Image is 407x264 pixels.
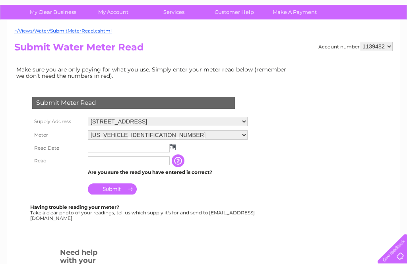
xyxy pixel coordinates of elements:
[354,34,374,40] a: Contact
[381,34,399,40] a: Log out
[30,142,86,155] th: Read Date
[30,129,86,142] th: Meter
[20,5,86,20] a: My Clear Business
[202,5,267,20] a: Customer Help
[14,21,55,45] img: logo.png
[81,5,146,20] a: My Account
[309,34,333,40] a: Telecoms
[257,4,312,14] a: 0333 014 3131
[14,28,112,34] a: ~/Views/Water/SubmitMeterRead.cshtml
[287,34,304,40] a: Energy
[30,155,86,168] th: Read
[338,34,349,40] a: Blog
[267,34,282,40] a: Water
[30,115,86,129] th: Supply Address
[30,205,256,221] div: Take a clear photo of your readings, tell us which supply it's for and send to [EMAIL_ADDRESS][DO...
[86,168,250,178] td: Are you sure the read you have entered is correct?
[14,65,293,81] td: Make sure you are only paying for what you use. Simply enter your meter read below (remember we d...
[318,42,393,52] div: Account number
[262,5,328,20] a: Make A Payment
[172,155,186,168] input: Information
[16,4,392,39] div: Clear Business is a trading name of Verastar Limited (registered in [GEOGRAPHIC_DATA] No. 3667643...
[141,5,207,20] a: Services
[88,184,137,195] input: Submit
[14,42,393,57] h2: Submit Water Meter Read
[32,97,235,109] div: Submit Meter Read
[30,204,119,210] b: Having trouble reading your meter?
[170,144,176,150] img: ...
